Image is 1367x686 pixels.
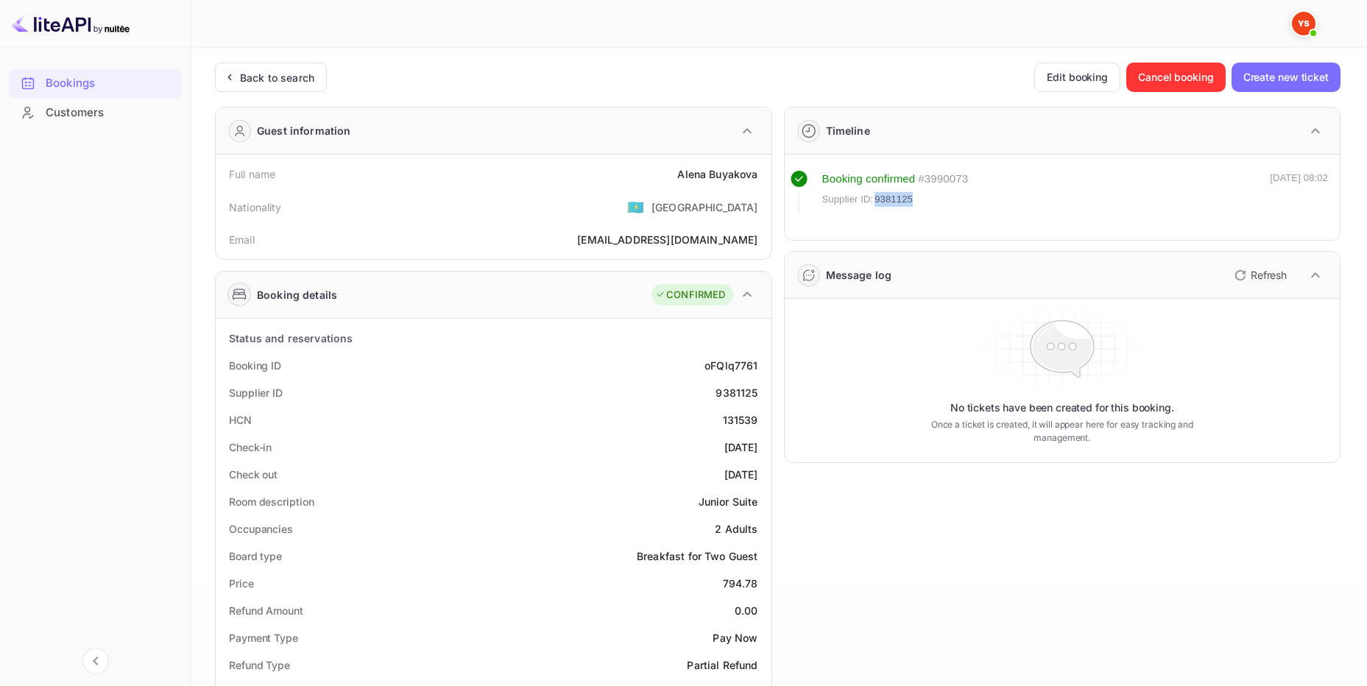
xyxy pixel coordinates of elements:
div: Breakfast for Two Guest [637,548,757,564]
div: Status and reservations [229,330,353,346]
p: No tickets have been created for this booking. [950,400,1174,415]
div: Junior Suite [699,494,758,509]
button: Refresh [1226,264,1293,287]
div: Booking ID [229,358,281,373]
div: CONFIRMED [655,288,725,303]
span: Supplier ID: [822,192,874,207]
div: Nationality [229,199,282,215]
a: Bookings [9,69,182,96]
div: Email [229,232,255,247]
div: Check out [229,467,278,482]
div: Room description [229,494,314,509]
div: Partial Refund [687,657,757,673]
div: Board type [229,548,282,564]
img: LiteAPI logo [12,12,130,35]
span: 9381125 [875,192,913,207]
div: Occupancies [229,521,293,537]
div: Price [229,576,254,591]
div: Check-in [229,439,272,455]
div: [EMAIL_ADDRESS][DOMAIN_NAME] [577,232,757,247]
div: oFQlq7761 [704,358,757,373]
div: HCN [229,412,252,428]
button: Collapse navigation [82,648,109,674]
div: Back to search [240,70,314,85]
div: 0.00 [735,603,758,618]
div: [GEOGRAPHIC_DATA] [651,199,758,215]
div: Full name [229,166,275,182]
div: Alena Buyakova [677,166,757,182]
div: Message log [826,267,892,283]
div: [DATE] [724,467,758,482]
div: Payment Type [229,630,298,646]
div: Customers [9,99,182,127]
div: 9381125 [716,385,757,400]
div: [DATE] 08:02 [1270,171,1328,213]
span: United States [627,194,644,220]
div: Booking details [257,287,337,303]
div: Pay Now [713,630,757,646]
div: Refund Type [229,657,290,673]
div: Timeline [826,123,870,138]
div: [DATE] [724,439,758,455]
button: Edit booking [1034,63,1120,92]
div: 131539 [723,412,758,428]
a: Customers [9,99,182,126]
p: Refresh [1251,267,1287,283]
div: Guest information [257,123,351,138]
div: 794.78 [723,576,758,591]
p: Once a ticket is created, it will appear here for easy tracking and management. [913,418,1212,445]
div: Bookings [46,75,174,92]
div: 2 Adults [715,521,757,537]
div: Booking confirmed [822,171,916,188]
div: Bookings [9,69,182,98]
div: Refund Amount [229,603,303,618]
button: Create new ticket [1232,63,1340,92]
button: Cancel booking [1126,63,1226,92]
div: # 3990073 [918,171,968,188]
div: Supplier ID [229,385,283,400]
div: Customers [46,105,174,121]
img: Yandex Support [1292,12,1315,35]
